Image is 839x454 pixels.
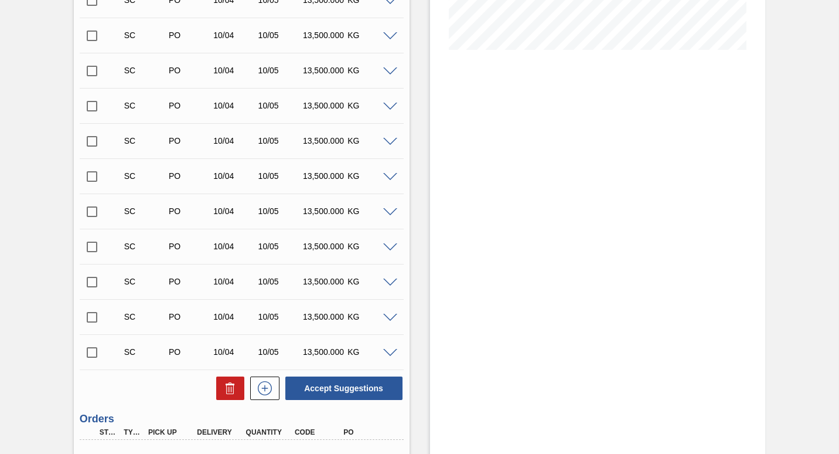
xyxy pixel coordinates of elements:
[340,428,394,436] div: PO
[210,136,258,145] div: 10/04/2025
[210,101,258,110] div: 10/04/2025
[121,347,169,357] div: Suggestion Created
[345,136,393,145] div: KG
[300,347,348,357] div: 13,500.000
[255,101,303,110] div: 10/05/2025
[166,347,214,357] div: Purchase order
[255,136,303,145] div: 10/05/2025
[210,277,258,286] div: 10/04/2025
[255,31,303,40] div: 10/05/2025
[300,171,348,181] div: 13,500.000
[244,377,279,400] div: New suggestion
[166,312,214,321] div: Purchase order
[121,101,169,110] div: Suggestion Created
[300,66,348,75] div: 13,500.000
[300,136,348,145] div: 13,500.000
[345,101,393,110] div: KG
[300,31,348,40] div: 13,500.000
[300,277,348,286] div: 13,500.000
[166,277,214,286] div: Purchase order
[292,428,345,436] div: Code
[121,312,169,321] div: Suggestion Created
[243,428,296,436] div: Quantity
[300,206,348,216] div: 13,500.000
[97,428,121,436] div: Step
[255,347,303,357] div: 10/05/2025
[166,101,214,110] div: Purchase order
[145,428,199,436] div: Pick up
[121,206,169,216] div: Suggestion Created
[210,206,258,216] div: 10/04/2025
[300,101,348,110] div: 13,500.000
[345,206,393,216] div: KG
[210,377,244,400] div: Delete Suggestions
[255,277,303,286] div: 10/05/2025
[255,312,303,321] div: 10/05/2025
[345,277,393,286] div: KG
[345,312,393,321] div: KG
[285,377,403,400] button: Accept Suggestions
[255,206,303,216] div: 10/05/2025
[80,413,404,425] h3: Orders
[166,66,214,75] div: Purchase order
[210,171,258,181] div: 10/04/2025
[166,206,214,216] div: Purchase order
[210,312,258,321] div: 10/04/2025
[210,31,258,40] div: 10/04/2025
[210,242,258,251] div: 10/04/2025
[345,171,393,181] div: KG
[121,242,169,251] div: Suggestion Created
[345,31,393,40] div: KG
[166,171,214,181] div: Purchase order
[166,136,214,145] div: Purchase order
[255,171,303,181] div: 10/05/2025
[300,312,348,321] div: 13,500.000
[345,242,393,251] div: KG
[121,171,169,181] div: Suggestion Created
[210,347,258,357] div: 10/04/2025
[166,31,214,40] div: Purchase order
[121,66,169,75] div: Suggestion Created
[279,375,404,401] div: Accept Suggestions
[210,66,258,75] div: 10/04/2025
[255,242,303,251] div: 10/05/2025
[345,66,393,75] div: KG
[194,428,247,436] div: Delivery
[166,242,214,251] div: Purchase order
[121,277,169,286] div: Suggestion Created
[121,31,169,40] div: Suggestion Created
[300,242,348,251] div: 13,500.000
[121,428,145,436] div: Type
[345,347,393,357] div: KG
[121,136,169,145] div: Suggestion Created
[255,66,303,75] div: 10/05/2025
